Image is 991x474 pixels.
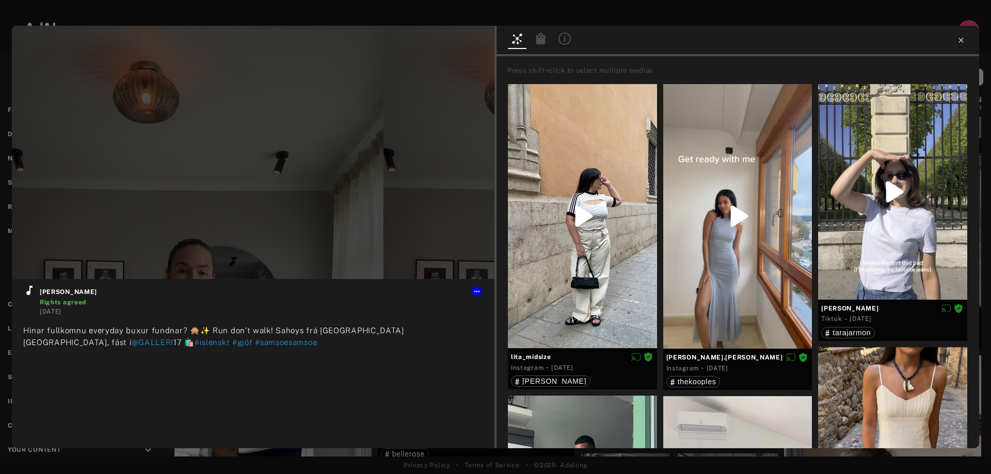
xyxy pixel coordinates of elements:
div: Press shift+click to select multiple medias [507,66,976,76]
span: [PERSON_NAME] [821,304,964,313]
div: Tiktok [821,314,842,323]
span: Rights agreed [798,353,808,361]
button: Disable diffusion on this media [628,351,644,362]
span: @GALLERI [132,338,174,347]
time: 2025-03-23T16:34:55.000Z [707,365,728,372]
span: Hinar fullkomnu everyday buxur fundnar? 🙊✨ Run don’t walk! Sahoys frá [GEOGRAPHIC_DATA] [GEOGRAPH... [23,326,404,347]
span: lita_midsize [511,352,654,362]
span: #islenskt [195,338,230,347]
div: thekooples [670,378,716,385]
span: Rights agreed [40,299,86,306]
time: 2025-07-16T00:00:00.000Z [850,315,871,322]
span: [PERSON_NAME] [40,287,483,297]
button: Disable diffusion on this media [938,303,954,314]
span: tarajarmon [833,329,871,337]
time: 2025-08-06T00:00:00.000Z [40,308,61,315]
div: sandro [515,378,586,385]
span: Rights agreed [644,353,653,360]
span: · [546,364,549,372]
iframe: Chat Widget [939,424,991,474]
span: [PERSON_NAME].[PERSON_NAME] [666,353,809,362]
div: Instagram [666,364,699,373]
span: #gjöf [232,338,253,347]
span: · [701,364,704,372]
div: tarajarmon [825,329,871,336]
span: [PERSON_NAME] [522,377,586,385]
span: · [845,315,848,323]
span: thekooples [678,378,716,386]
div: Widget de chat [939,424,991,474]
span: #samsoesamsoe [255,338,317,347]
span: 17 🛍️ [173,338,195,347]
time: 2025-07-28T09:55:00.000Z [551,364,573,371]
div: Instagram [511,363,544,372]
button: Disable diffusion on this media [783,352,798,363]
span: Rights agreed [954,304,963,312]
